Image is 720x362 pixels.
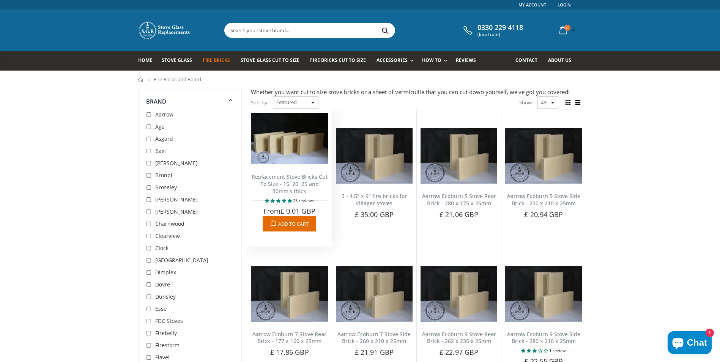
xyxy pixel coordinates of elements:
span: [PERSON_NAME] [155,159,198,167]
a: Home [138,77,144,82]
a: Aarrow Ecoburn 7 Stove Rear Brick - 177 x 160 x 25mm [252,331,326,345]
span: £ 20.94 GBP [524,210,563,219]
a: Replacement Stove Bricks Cut To Size - 15, 20, 25 and 30mm's thick [252,173,328,195]
a: Aarrow Ecoburn 9 Stove Side Brick - 280 x 210 x 25mm [507,331,580,345]
a: Aarrow Ecoburn 9 Stove Rear Brick - 262 x 235 x 25mm [422,331,496,345]
span: Add to Cart [278,220,309,227]
span: Esse [155,305,167,312]
span: Bronpi [155,172,172,179]
span: 4.78 stars [265,198,293,203]
span: Sort by: [251,96,268,109]
input: Search your stove brand... [225,23,480,38]
a: Aarrow Ecoburn 5 Stove Side Brick - 230 x 210 x 25mm [507,192,580,207]
span: Contact [515,57,537,63]
span: Broseley [155,184,177,191]
span: Dimplex [155,269,176,276]
img: Aarrow Ecoburn 9 Stove Side Brick - 280 x 210 x 25mm [505,266,582,321]
div: Whether you want cut to size stove bricks or a sheet of vermiculite that you can cut down yoursel... [251,88,582,96]
a: How To [422,51,451,71]
a: 0330 229 4118 (local rate) [462,24,523,37]
span: £ 0.01 GBP [280,206,315,216]
span: Flavel [155,354,170,361]
span: Charnwood [155,220,184,227]
a: Add to Cart [263,216,316,231]
a: About us [548,51,577,71]
a: Home [138,51,158,71]
img: Aarrow Ecoburn 7 Side Brick [336,266,413,321]
img: Replacement Stove Bricks Cut To Size - 15, 20, 25 and 30mm's thick [251,113,328,164]
span: Aarrow [155,111,173,118]
span: FDC Stoves [155,317,183,324]
span: Clock [155,244,169,252]
a: 0 [556,23,577,38]
span: About us [548,57,571,63]
a: Fire Bricks Cut To Size [310,51,372,71]
span: £ 17.86 GBP [270,348,309,357]
span: Grid view [564,98,572,107]
a: Stove Glass [162,51,198,71]
img: Aarrow Ecoburn 5 Stove Rear Brick [421,128,497,184]
span: 3.00 stars [521,348,549,353]
span: Home [138,57,152,63]
a: Reviews [456,51,482,71]
span: Stove Glass Cut To Size [241,57,299,63]
img: Stove Glass Replacement [138,21,191,40]
img: Aarrow Ecoburn 7 Rear Brick [251,266,328,321]
span: 1 review [549,348,566,353]
button: Search [377,23,394,38]
span: Brand [146,98,167,105]
span: Fire Bricks [203,57,230,63]
a: Accessories [377,51,417,71]
span: From [263,206,315,216]
span: (local rate) [477,32,523,37]
span: £ 21.91 GBP [355,348,394,357]
span: How To [422,57,441,63]
span: Fire Bricks Cut To Size [310,57,366,63]
a: 3 - 4.5" x 9" fire bricks for Villager stoves [342,192,407,207]
inbox-online-store-chat: Shopify online store chat [665,331,714,356]
span: 0330 229 4118 [477,24,523,32]
a: Aarrow Ecoburn 7 Stove Side Brick - 260 x 210 x 25mm [337,331,411,345]
span: Asgard [155,135,173,142]
span: Dunsley [155,293,176,300]
span: 23 reviews [293,198,314,203]
span: £ 21.06 GBP [440,210,478,219]
span: Clearview [155,232,180,239]
span: Reviews [456,57,476,63]
span: Stove Glass [162,57,192,63]
span: £ 22.97 GBP [440,348,478,357]
a: Aarrow Ecoburn 5 Stove Rear Brick - 280 x 175 x 25mm [422,192,496,207]
span: Baxi [155,147,166,154]
span: £ 35.00 GBP [355,210,394,219]
span: 0 [564,25,570,31]
span: Fire Bricks and Board [154,76,201,83]
span: Accessories [377,57,407,63]
span: [PERSON_NAME] [155,196,198,203]
img: 3 - 4.5" x 9" fire bricks for Villager stoves [336,128,413,184]
span: Firebelly [155,329,177,337]
span: Dovre [155,281,170,288]
a: Fire Bricks [203,51,236,71]
span: List view [574,98,582,107]
span: [GEOGRAPHIC_DATA] [155,257,208,264]
span: Show: [519,96,533,109]
a: Contact [515,51,543,71]
a: Stove Glass Cut To Size [241,51,305,71]
span: Firestorm [155,342,180,349]
span: Aga [155,123,165,130]
img: Aarrow Ecoburn 5 Stove Side Brick [505,128,582,184]
span: [PERSON_NAME] [155,208,198,215]
img: Aarrow Ecoburn 9 Rear Brick [421,266,497,321]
